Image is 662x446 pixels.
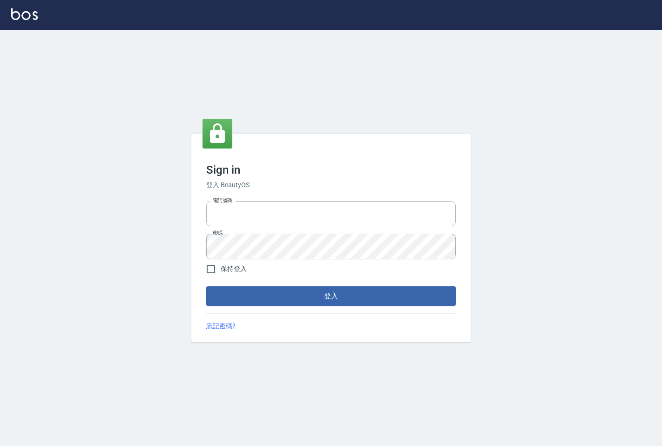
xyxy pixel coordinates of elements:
label: 電話號碼 [213,197,232,204]
img: Logo [11,8,38,20]
label: 密碼 [213,230,223,237]
span: 保持登入 [221,264,247,274]
h6: 登入 BeautyOS [206,180,456,190]
h3: Sign in [206,163,456,176]
button: 登入 [206,286,456,306]
a: 忘記密碼? [206,321,236,331]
